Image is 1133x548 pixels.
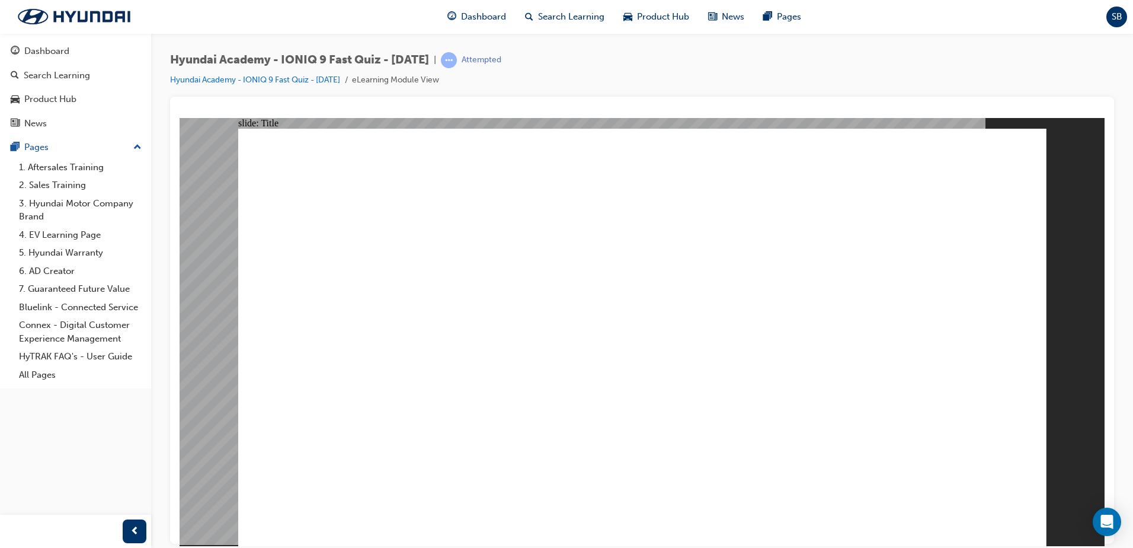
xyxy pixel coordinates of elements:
[5,38,146,136] button: DashboardSearch LearningProduct HubNews
[170,53,429,67] span: Hyundai Academy - IONIQ 9 Fast Quiz - [DATE]
[516,5,614,29] a: search-iconSearch Learning
[5,65,146,87] a: Search Learning
[14,348,146,366] a: HyTRAK FAQ's - User Guide
[754,5,811,29] a: pages-iconPages
[24,93,76,106] div: Product Hub
[5,88,146,110] a: Product Hub
[637,10,689,24] span: Product Hub
[708,9,717,24] span: news-icon
[461,10,506,24] span: Dashboard
[11,119,20,129] span: news-icon
[170,75,340,85] a: Hyundai Academy - IONIQ 9 Fast Quiz - [DATE]
[1093,508,1121,536] div: Open Intercom Messenger
[763,9,772,24] span: pages-icon
[11,46,20,57] span: guage-icon
[777,10,801,24] span: Pages
[11,94,20,105] span: car-icon
[24,69,90,82] div: Search Learning
[6,4,142,29] img: Trak
[5,113,146,135] a: News
[441,52,457,68] span: learningRecordVerb_ATTEMPT-icon
[5,136,146,158] button: Pages
[5,40,146,62] a: Dashboard
[434,53,436,67] span: |
[24,141,49,154] div: Pages
[14,262,146,281] a: 6. AD Creator
[623,9,632,24] span: car-icon
[14,195,146,226] a: 3. Hyundai Motor Company Brand
[447,9,456,24] span: guage-icon
[24,117,47,130] div: News
[14,280,146,298] a: 7. Guaranteed Future Value
[14,176,146,195] a: 2. Sales Training
[538,10,604,24] span: Search Learning
[1112,10,1122,24] span: SB
[614,5,699,29] a: car-iconProduct Hub
[525,9,533,24] span: search-icon
[14,226,146,244] a: 4. EV Learning Page
[11,142,20,153] span: pages-icon
[14,298,146,317] a: Bluelink - Connected Service
[352,74,439,87] li: eLearning Module View
[14,366,146,384] a: All Pages
[133,140,142,155] span: up-icon
[14,158,146,177] a: 1. Aftersales Training
[14,244,146,262] a: 5. Hyundai Warranty
[130,524,139,539] span: prev-icon
[14,316,146,348] a: Connex - Digital Customer Experience Management
[1106,7,1127,27] button: SB
[462,55,501,66] div: Attempted
[11,71,19,81] span: search-icon
[438,5,516,29] a: guage-iconDashboard
[24,44,69,58] div: Dashboard
[699,5,754,29] a: news-iconNews
[722,10,744,24] span: News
